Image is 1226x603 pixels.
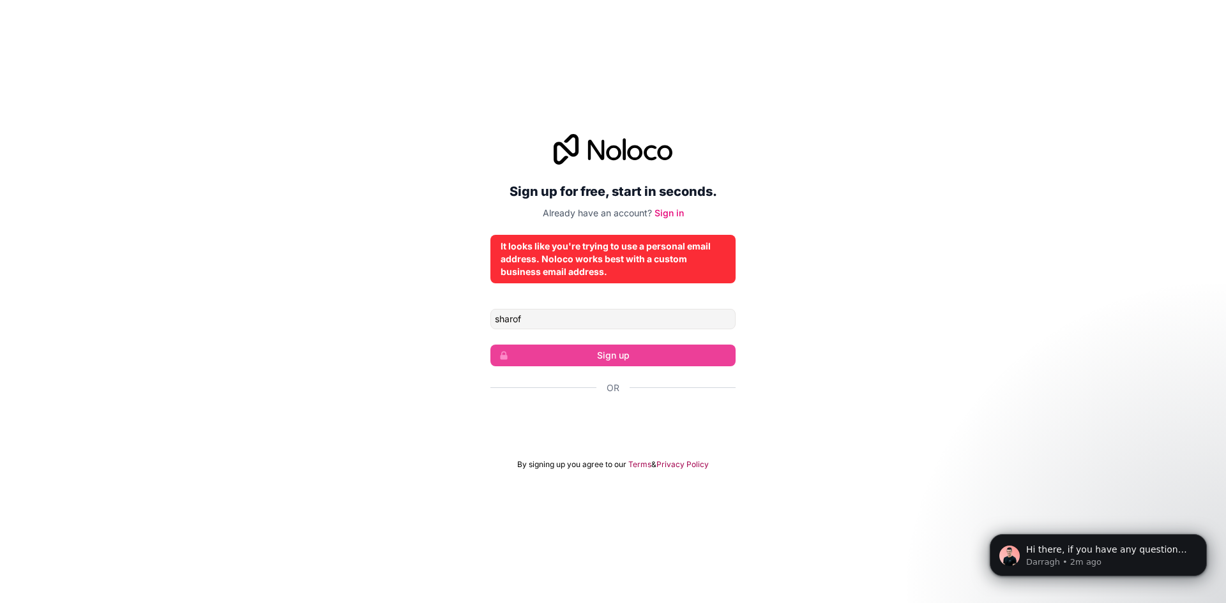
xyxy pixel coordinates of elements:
[484,408,742,436] iframe: Sign in with Google Button
[490,345,736,366] button: Sign up
[490,180,736,203] h2: Sign up for free, start in seconds.
[607,382,619,394] span: Or
[628,459,651,470] a: Terms
[517,459,626,470] span: By signing up you agree to our
[651,459,656,470] span: &
[490,309,736,329] input: Email address
[501,240,725,278] div: It looks like you're trying to use a personal email address. Noloco works best with a custom busi...
[655,207,684,218] a: Sign in
[971,507,1226,597] iframe: Intercom notifications message
[543,207,652,218] span: Already have an account?
[656,459,709,470] a: Privacy Policy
